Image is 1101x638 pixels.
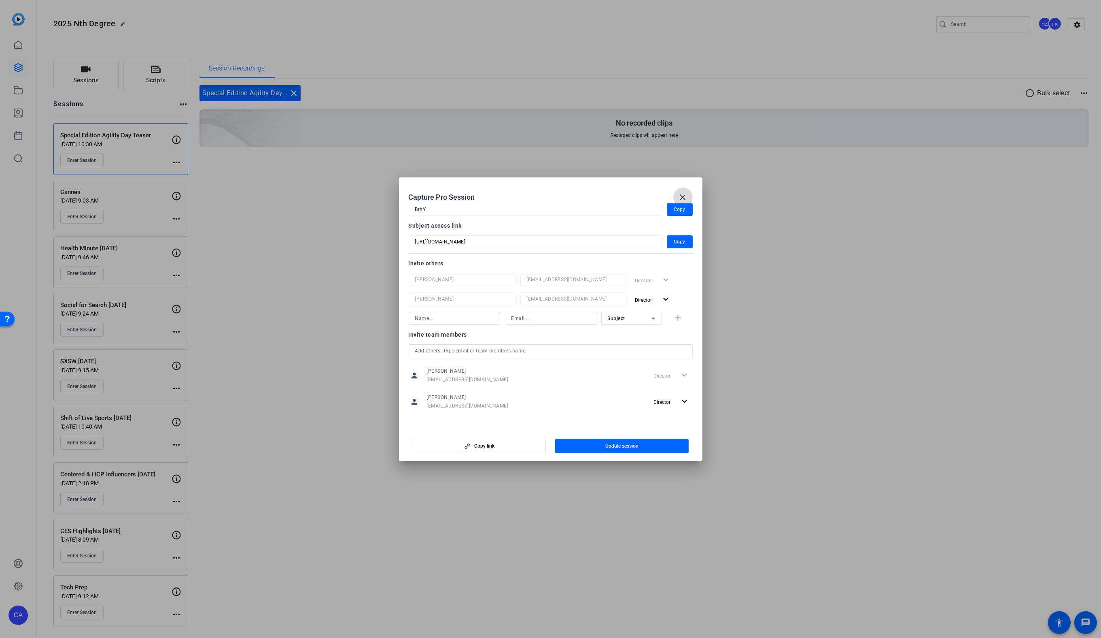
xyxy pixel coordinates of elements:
button: Copy [667,203,693,216]
span: Copy link [474,443,494,449]
mat-icon: expand_more [661,294,671,305]
button: Copy [667,235,693,248]
input: Name... [415,275,509,284]
input: Add others: Type email or team members name [415,346,686,356]
span: [EMAIL_ADDRESS][DOMAIN_NAME] [427,403,509,409]
input: Session OTP [415,205,656,214]
mat-icon: person [409,369,421,382]
span: Copy [674,237,685,247]
span: Director [653,399,670,405]
mat-icon: close [678,192,688,202]
span: Subject [608,316,626,321]
span: [PERSON_NAME] [427,368,509,374]
input: Email... [527,294,621,304]
div: Invite others [409,258,693,268]
input: Email... [527,275,621,284]
input: Session OTP [415,237,656,247]
input: Email... [511,314,590,323]
button: Update session [555,439,689,453]
span: Update session [605,443,639,449]
mat-icon: expand_more [679,397,689,407]
input: Name... [415,294,509,304]
span: [EMAIL_ADDRESS][DOMAIN_NAME] [427,376,509,383]
button: Director [632,292,675,307]
span: [PERSON_NAME] [427,394,509,401]
button: Copy link [413,439,546,453]
div: Capture Pro Session [409,188,693,207]
span: Director [635,297,652,303]
div: Invite team members [409,330,693,339]
div: Subject access link [409,221,693,230]
button: Director [650,395,693,409]
mat-icon: person [409,396,421,408]
span: Copy [674,205,685,214]
input: Name... [415,314,494,323]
